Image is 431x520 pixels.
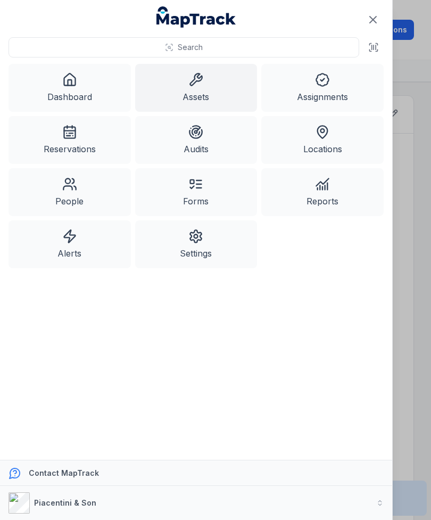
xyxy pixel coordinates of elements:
[156,6,236,28] a: MapTrack
[135,220,258,268] a: Settings
[135,168,258,216] a: Forms
[261,116,384,164] a: Locations
[34,498,96,507] strong: Piacentini & Son
[135,116,258,164] a: Audits
[29,468,99,477] strong: Contact MapTrack
[9,220,131,268] a: Alerts
[135,64,258,112] a: Assets
[362,9,384,31] button: Close navigation
[261,168,384,216] a: Reports
[261,64,384,112] a: Assignments
[9,64,131,112] a: Dashboard
[9,37,359,57] button: Search
[9,116,131,164] a: Reservations
[9,168,131,216] a: People
[178,42,203,53] span: Search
